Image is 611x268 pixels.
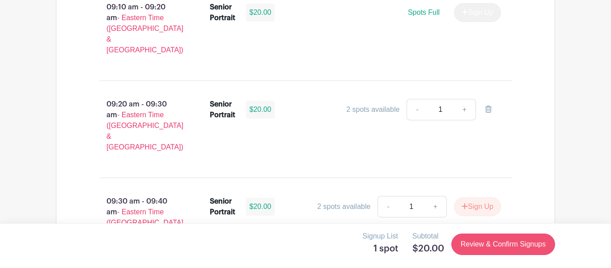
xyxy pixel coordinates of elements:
div: $20.00 [246,101,275,119]
h5: $20.00 [412,243,444,254]
p: Signup List [363,231,398,242]
a: + [424,196,447,217]
span: - Eastern Time ([GEOGRAPHIC_DATA] & [GEOGRAPHIC_DATA]) [106,208,183,248]
div: 2 spots available [317,201,370,212]
span: - Eastern Time ([GEOGRAPHIC_DATA] & [GEOGRAPHIC_DATA]) [106,111,183,151]
div: Senior Portrait [210,99,235,120]
p: 09:20 am - 09:30 am [85,95,195,156]
p: Subtotal [412,231,444,242]
a: Review & Confirm Signups [451,234,555,255]
span: - Eastern Time ([GEOGRAPHIC_DATA] & [GEOGRAPHIC_DATA]) [106,14,183,54]
div: Senior Portrait [210,196,235,217]
p: 09:30 am - 09:40 am [85,192,195,253]
a: + [454,99,476,120]
div: 2 spots available [346,104,399,115]
a: - [407,99,427,120]
div: Senior Portrait [210,2,235,23]
div: $20.00 [246,4,275,21]
span: Spots Full [408,9,440,16]
h5: 1 spot [363,243,398,254]
div: $20.00 [246,198,275,216]
a: - [378,196,398,217]
button: Sign Up [454,197,501,216]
